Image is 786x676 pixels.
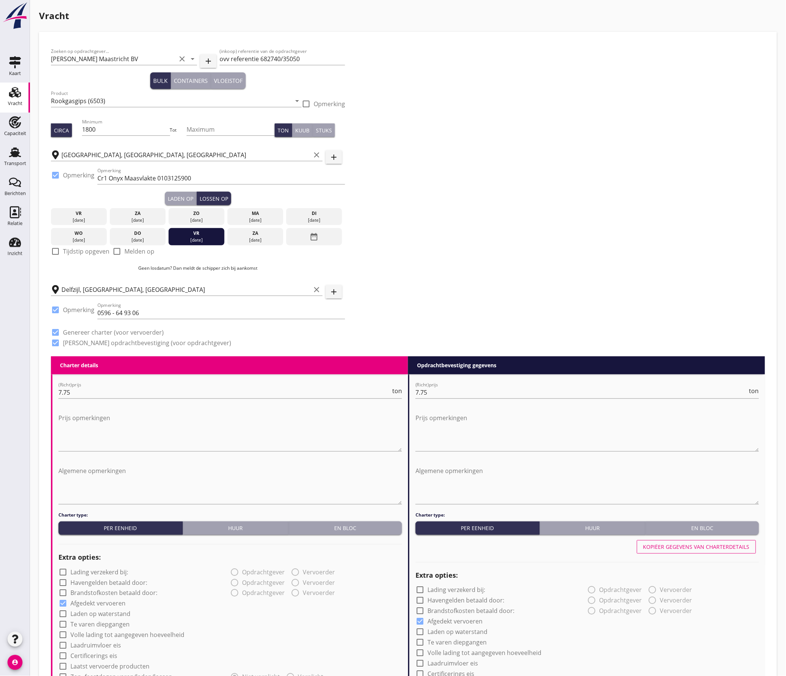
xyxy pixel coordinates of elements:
button: Kopiëer gegevens van charterdetails [637,540,756,554]
div: Per eenheid [61,524,179,532]
div: [DATE] [53,217,105,224]
input: Laadplaats [61,149,311,161]
label: Lading verzekerd bij: [70,568,128,576]
label: Laadruimvloer eis [70,642,121,649]
label: Laatst vervoerde producten [70,663,149,670]
label: Laadruimvloer eis [427,660,478,667]
div: Inzicht [7,251,22,256]
textarea: Prijs opmerkingen [415,412,759,451]
label: Brandstofkosten betaald door: [427,607,514,615]
button: Stuks [313,123,335,137]
div: [DATE] [112,237,164,243]
div: wo [53,230,105,237]
div: za [112,210,164,217]
div: [DATE] [112,217,164,224]
label: Te varen diepgangen [427,639,487,646]
label: Laden op waterstand [70,610,130,618]
div: Transport [4,161,26,166]
input: (Richt)prijs [415,386,748,398]
label: Volle lading tot aangegeven hoeveelheid [427,649,541,657]
div: Containers [174,77,208,85]
button: En bloc [646,521,759,535]
i: clear [178,54,187,63]
h1: Vracht [39,9,777,23]
h4: Charter type: [415,512,759,518]
label: Afgedekt vervoeren [427,618,483,625]
div: Ton [278,126,289,134]
input: (inkoop) referentie van de opdrachtgever [220,53,345,65]
input: Losplaats [61,284,311,296]
i: arrow_drop_down [293,96,302,105]
div: [DATE] [170,217,223,224]
label: Opmerking [63,306,94,314]
div: Capaciteit [4,131,26,136]
img: logo-small.a267ee39.svg [1,2,28,30]
p: Geen losdatum? Dan meldt de schipper zich bij aankomst [51,265,345,272]
div: zo [170,210,223,217]
div: vr [53,210,105,217]
i: add [329,287,338,296]
div: Lossen op [200,195,228,203]
i: date_range [309,230,318,243]
span: ton [392,388,402,394]
div: En bloc [649,524,756,532]
i: arrow_drop_down [188,54,197,63]
button: Per eenheid [58,521,183,535]
label: Genereer charter (voor vervoerder) [63,329,164,336]
button: Huur [183,521,289,535]
div: ma [229,210,282,217]
div: Huur [543,524,643,532]
div: [DATE] [229,217,282,224]
div: do [112,230,164,237]
div: [DATE] [229,237,282,243]
div: Berichten [4,191,26,196]
label: [PERSON_NAME] opdrachtbevestiging (voor opdrachtgever) [63,339,231,347]
div: En bloc [292,524,399,532]
div: [DATE] [288,217,341,224]
label: Havengelden betaald door: [70,579,147,586]
label: Certificerings eis [70,652,117,660]
button: Per eenheid [415,521,540,535]
div: di [288,210,341,217]
button: Laden op [165,192,197,205]
label: Opmerking [63,171,94,179]
label: Afgedekt vervoeren [70,600,126,607]
label: Melden op [124,248,154,255]
input: Opmerking [97,307,345,319]
button: Huur [540,521,646,535]
div: za [229,230,282,237]
textarea: Algemene opmerkingen [415,465,759,504]
div: Vloeistof [214,77,243,85]
div: Tot [170,127,187,134]
div: Per eenheid [418,524,536,532]
input: Maximum [187,123,275,135]
div: Relatie [7,221,22,226]
div: [DATE] [53,237,105,243]
label: Te varen diepgangen [70,621,130,628]
label: Opmerking [314,100,345,108]
button: Bulk [150,72,171,89]
i: add [204,57,213,66]
div: [DATE] [170,237,223,243]
button: Circa [51,123,72,137]
button: Kuub [292,123,313,137]
textarea: Algemene opmerkingen [58,465,402,504]
input: Opmerking [97,172,345,184]
div: Laden op [168,195,193,203]
button: Ton [275,123,292,137]
input: (Richt)prijs [58,386,391,398]
button: Containers [171,72,211,89]
i: clear [312,285,321,294]
label: Havengelden betaald door: [427,597,504,604]
h2: Extra opties: [58,552,402,562]
input: Minimum [82,123,170,135]
input: Zoeken op opdrachtgever... [51,53,176,65]
div: Circa [54,126,69,134]
h2: Extra opties: [415,570,759,580]
span: ton [749,388,759,394]
i: clear [312,150,321,159]
div: Huur [186,524,285,532]
label: Tijdstip opgeven [63,248,109,255]
label: Laden op waterstand [427,628,487,636]
div: Bulk [153,77,167,85]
